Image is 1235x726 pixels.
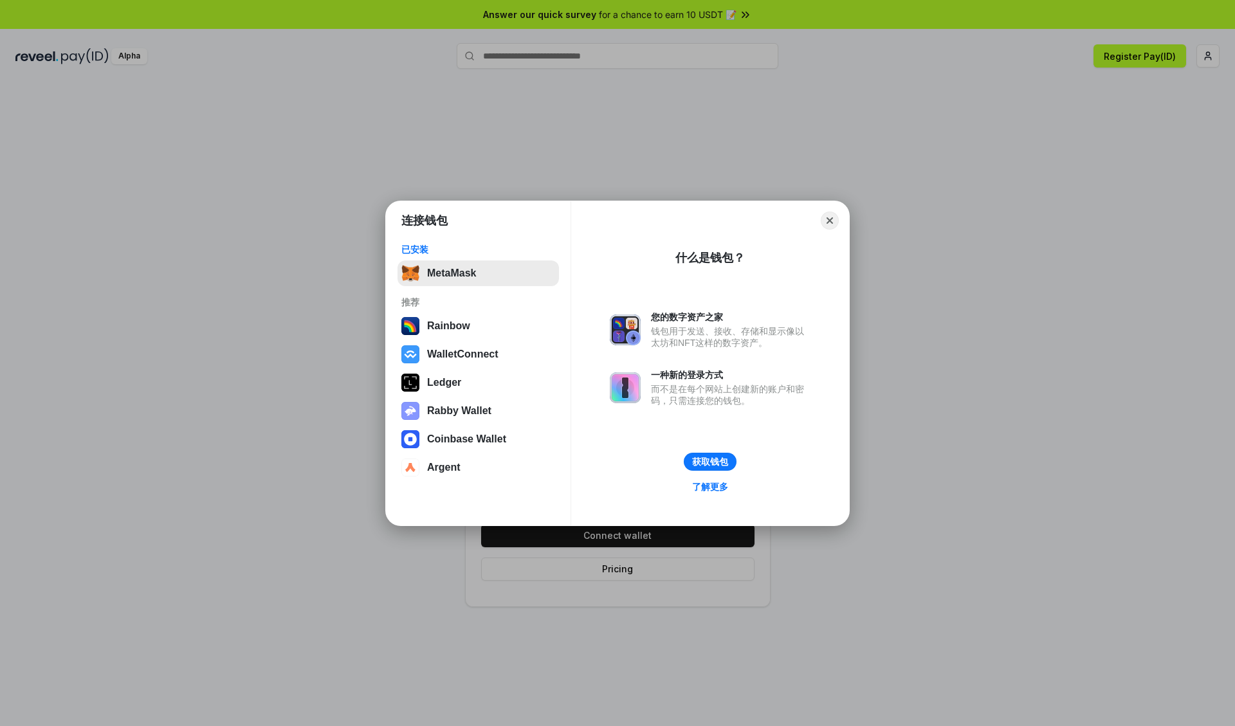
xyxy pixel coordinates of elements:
[427,405,491,417] div: Rabby Wallet
[651,325,810,349] div: 钱包用于发送、接收、存储和显示像以太坊和NFT这样的数字资产。
[610,372,641,403] img: svg+xml,%3Csvg%20xmlns%3D%22http%3A%2F%2Fwww.w3.org%2F2000%2Fsvg%22%20fill%3D%22none%22%20viewBox...
[401,374,419,392] img: svg+xml,%3Csvg%20xmlns%3D%22http%3A%2F%2Fwww.w3.org%2F2000%2Fsvg%22%20width%3D%2228%22%20height%3...
[398,426,559,452] button: Coinbase Wallet
[398,313,559,339] button: Rainbow
[692,481,728,493] div: 了解更多
[401,430,419,448] img: svg+xml,%3Csvg%20width%3D%2228%22%20height%3D%2228%22%20viewBox%3D%220%200%2028%2028%22%20fill%3D...
[692,456,728,467] div: 获取钱包
[821,212,839,230] button: Close
[427,320,470,332] div: Rainbow
[651,383,810,406] div: 而不是在每个网站上创建新的账户和密码，只需连接您的钱包。
[401,296,555,308] div: 推荐
[610,314,641,345] img: svg+xml,%3Csvg%20xmlns%3D%22http%3A%2F%2Fwww.w3.org%2F2000%2Fsvg%22%20fill%3D%22none%22%20viewBox...
[401,402,419,420] img: svg+xml,%3Csvg%20xmlns%3D%22http%3A%2F%2Fwww.w3.org%2F2000%2Fsvg%22%20fill%3D%22none%22%20viewBox...
[401,317,419,335] img: svg+xml,%3Csvg%20width%3D%22120%22%20height%3D%22120%22%20viewBox%3D%220%200%20120%20120%22%20fil...
[675,250,745,266] div: 什么是钱包？
[651,311,810,323] div: 您的数字资产之家
[398,341,559,367] button: WalletConnect
[427,349,499,360] div: WalletConnect
[684,453,736,471] button: 获取钱包
[401,213,448,228] h1: 连接钱包
[398,455,559,480] button: Argent
[401,458,419,476] img: svg+xml,%3Csvg%20width%3D%2228%22%20height%3D%2228%22%20viewBox%3D%220%200%2028%2028%22%20fill%3D...
[401,244,555,255] div: 已安装
[427,377,461,388] div: Ledger
[427,433,506,445] div: Coinbase Wallet
[684,478,736,495] a: 了解更多
[401,345,419,363] img: svg+xml,%3Csvg%20width%3D%2228%22%20height%3D%2228%22%20viewBox%3D%220%200%2028%2028%22%20fill%3D...
[651,369,810,381] div: 一种新的登录方式
[427,462,461,473] div: Argent
[398,398,559,424] button: Rabby Wallet
[427,268,476,279] div: MetaMask
[398,260,559,286] button: MetaMask
[398,370,559,395] button: Ledger
[401,264,419,282] img: svg+xml,%3Csvg%20fill%3D%22none%22%20height%3D%2233%22%20viewBox%3D%220%200%2035%2033%22%20width%...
